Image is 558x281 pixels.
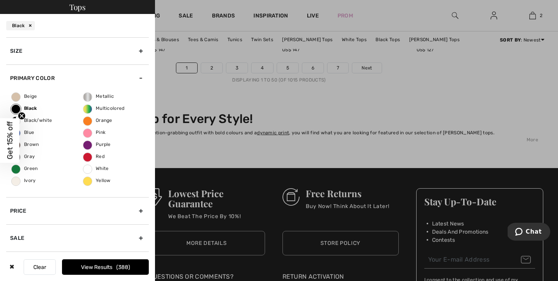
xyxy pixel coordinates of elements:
div: Primary Color [6,64,149,92]
span: Red [83,154,105,159]
span: Orange [83,118,112,123]
span: Beige [12,94,37,99]
span: 388 [116,264,130,271]
div: Brand [6,252,149,279]
button: Close teaser [18,112,26,120]
button: Clear [24,259,56,275]
span: Gray [12,154,35,159]
span: Metallic [83,94,114,99]
span: Blue [12,130,34,135]
span: White [83,166,109,171]
div: Black [6,21,35,30]
div: ✖ [6,259,17,275]
span: Black [12,106,37,111]
span: Green [12,166,38,171]
button: View Results388 [62,259,149,275]
div: Price [6,197,149,224]
span: Ivory [12,178,36,183]
div: Size [6,37,149,64]
iframe: Opens a widget where you can chat to one of our agents [508,223,550,242]
span: Brown [12,142,39,147]
div: Sale [6,224,149,252]
span: Black/white [12,118,52,123]
span: Pink [83,130,105,135]
span: Multicolored [83,106,125,111]
span: Get 15% off [5,121,14,160]
span: Yellow [83,178,111,183]
span: Purple [83,142,111,147]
